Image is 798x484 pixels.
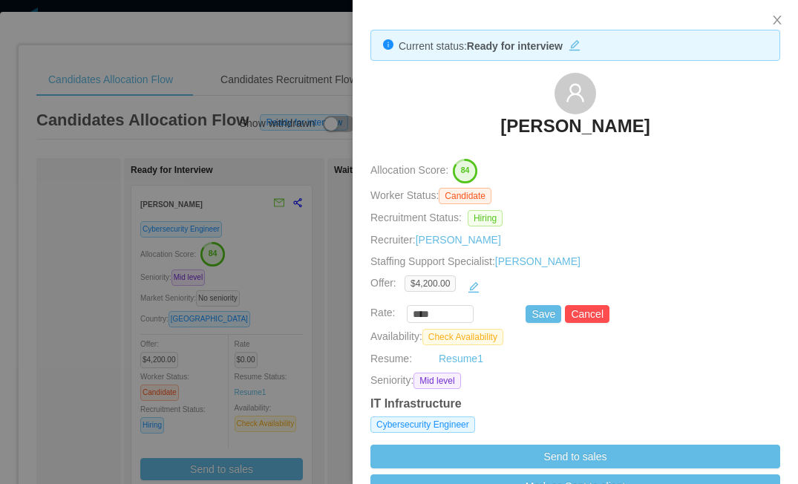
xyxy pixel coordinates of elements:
[413,373,460,389] span: Mid level
[399,40,467,52] span: Current status:
[467,40,563,52] strong: Ready for interview
[370,373,413,389] span: Seniority:
[500,114,650,147] a: [PERSON_NAME]
[370,165,448,177] span: Allocation Score:
[468,210,503,226] span: Hiring
[416,234,501,246] a: [PERSON_NAME]
[370,397,462,410] strong: IT Infrastructure
[370,416,475,433] span: Cybersecurity Engineer
[370,212,462,223] span: Recruitment Status:
[565,305,609,323] button: Cancel
[500,114,650,138] h3: [PERSON_NAME]
[370,255,580,267] span: Staffing Support Specialist:
[370,234,501,246] span: Recruiter:
[495,255,580,267] a: [PERSON_NAME]
[370,189,439,201] span: Worker Status:
[405,275,456,292] span: $4,200.00
[439,351,483,367] a: Resume1
[383,39,393,50] i: icon: info-circle
[422,329,503,345] span: Check Availability
[565,82,586,103] i: icon: user
[461,166,470,175] text: 84
[370,445,780,468] button: Send to sales
[771,14,783,26] i: icon: close
[370,353,412,364] span: Resume:
[563,36,586,51] button: icon: edit
[370,330,509,342] span: Availability:
[526,305,561,323] button: Save
[439,188,491,204] span: Candidate
[462,275,485,299] button: icon: edit
[448,158,478,182] button: 84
